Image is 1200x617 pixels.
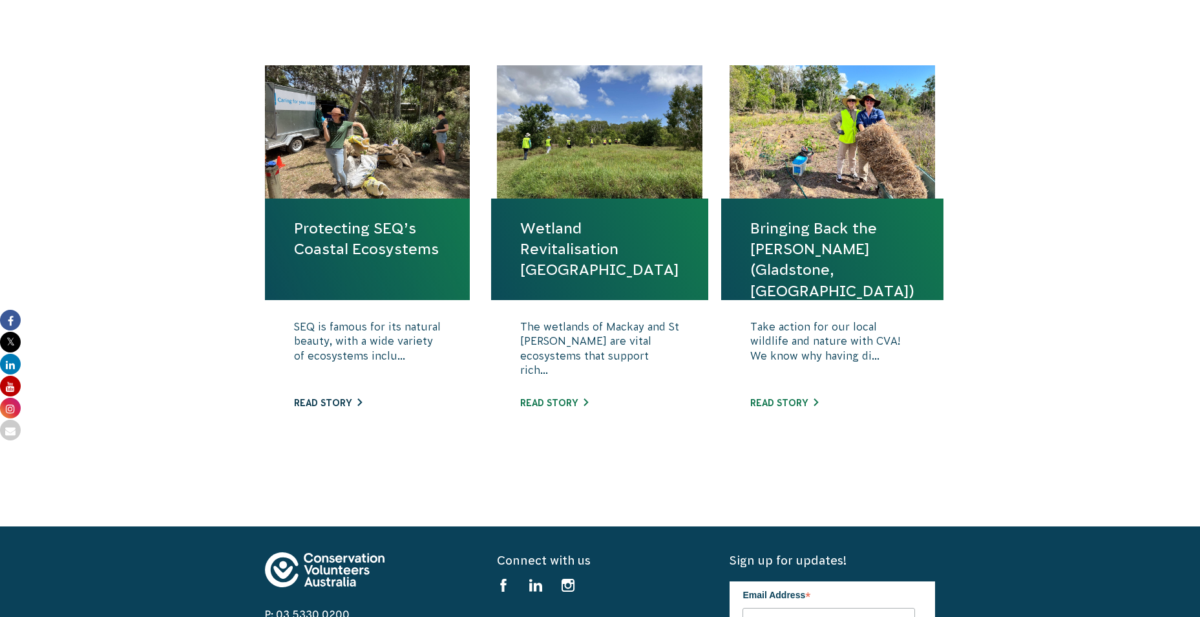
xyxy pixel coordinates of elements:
p: The wetlands of Mackay and St [PERSON_NAME] are vital ecosystems that support rich... [520,319,679,384]
h5: Sign up for updates! [730,552,935,568]
img: logo-footer.svg [265,552,384,587]
h5: Connect with us [497,552,702,568]
a: Read story [750,398,818,408]
a: Read story [294,398,362,408]
p: Take action for our local wildlife and nature with CVA! We know why having di... [750,319,914,384]
a: Wetland Revitalisation [GEOGRAPHIC_DATA] [520,218,679,281]
p: SEQ is famous for its natural beauty, with a wide variety of ecosystems inclu... [294,319,441,384]
label: Email Address [742,581,915,606]
a: Read story [520,398,588,408]
a: Protecting SEQ’s Coastal Ecosystems [294,218,441,259]
a: Bringing Back the [PERSON_NAME] (Gladstone, [GEOGRAPHIC_DATA]) [750,218,914,301]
